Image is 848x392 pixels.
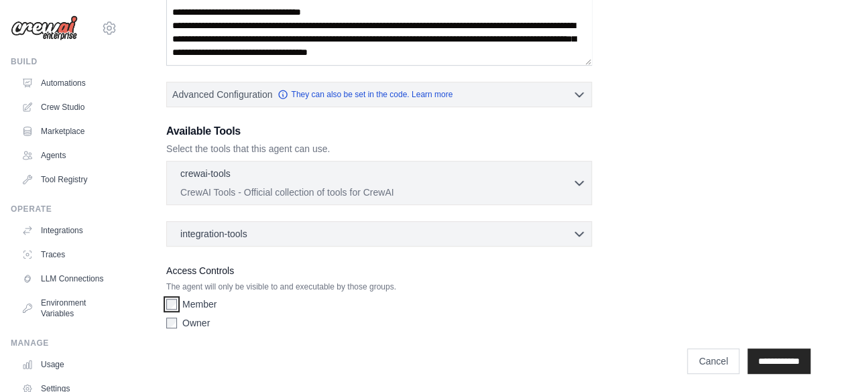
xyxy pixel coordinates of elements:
a: Integrations [16,220,117,241]
p: Select the tools that this agent can use. [166,142,592,155]
a: Marketplace [16,121,117,142]
div: Manage [11,338,117,348]
a: Agents [16,145,117,166]
button: integration-tools [172,227,586,241]
a: LLM Connections [16,268,117,289]
a: They can also be set in the code. Learn more [278,89,452,100]
span: Advanced Configuration [172,88,272,101]
a: Cancel [687,348,739,374]
a: Crew Studio [16,96,117,118]
a: Tool Registry [16,169,117,190]
h3: Available Tools [166,123,592,139]
label: Owner [182,316,210,330]
a: Traces [16,244,117,265]
img: Logo [11,15,78,41]
label: Member [182,298,217,311]
a: Usage [16,354,117,375]
button: Advanced Configuration They can also be set in the code. Learn more [167,82,591,107]
label: Access Controls [166,263,592,279]
a: Environment Variables [16,292,117,324]
div: Operate [11,204,117,214]
div: Build [11,56,117,67]
span: integration-tools [180,227,247,241]
button: crewai-tools CrewAI Tools - Official collection of tools for CrewAI [172,167,586,199]
p: The agent will only be visible to and executable by those groups. [166,281,592,292]
p: CrewAI Tools - Official collection of tools for CrewAI [180,186,572,199]
a: Automations [16,72,117,94]
p: crewai-tools [180,167,231,180]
